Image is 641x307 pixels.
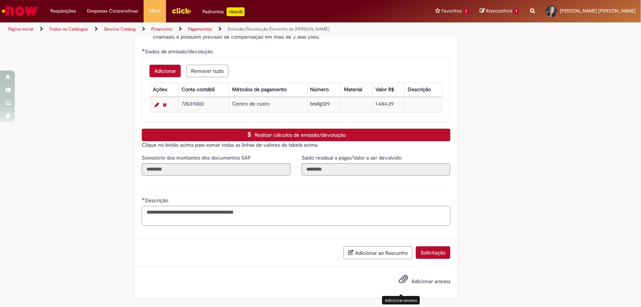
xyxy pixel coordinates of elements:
span: More [149,7,161,15]
a: Rascunhos [480,8,519,15]
th: Material [341,83,372,96]
img: ServiceNow [1,4,39,18]
span: Despesas Corporativas [87,7,138,15]
td: 1.484,29 [372,97,405,112]
div: Adicionar anexos [382,296,420,304]
th: Descrição [405,83,443,96]
div: Padroniza [202,7,245,16]
span: Requisições [50,7,76,15]
a: Remover linha 1 [161,100,169,109]
button: Realizar cálculos de emissão/devolução [142,129,450,141]
th: Métodos de pagamento [229,83,307,96]
span: Obrigatório Preenchido [142,197,145,200]
img: click_logo_yellow_360x200.png [172,5,191,16]
a: Página inicial [8,26,33,32]
label: Somente leitura - Somatório dos montantes dos documentos SAP [142,154,252,161]
p: Clique no botão acima para somar todas as linhas de valores da tabela acima. [142,141,450,149]
th: Valor R$ [372,83,405,96]
span: Adicionar anexos [411,278,450,285]
a: Service Catalog [104,26,136,32]
a: Todos os Catálogos [49,26,88,32]
p: +GenAi [227,7,245,16]
td: Centro de custo [229,97,307,112]
a: Pagamentos [188,26,212,32]
span: 1 [514,8,519,15]
button: Adicionar anexos [397,272,410,289]
button: Add a row for Dados de emissão/devolução [150,65,181,77]
span: Rascunhos [486,7,512,14]
td: 72039002 [178,97,229,112]
span: Obrigatório Preenchido [142,49,145,51]
span: [PERSON_NAME] [PERSON_NAME] [560,8,635,14]
th: Conta contábil [178,83,229,96]
button: Adicionar ao Rascunho [343,246,413,259]
th: Ações [150,83,178,96]
label: Somente leitura - Saldo residual a pagar/Valor a ser devolvido [302,154,403,161]
span: Favoritos [442,7,462,15]
td: brallg229 [307,97,341,112]
input: Saldo residual a pagar/Valor a ser devolvido [302,163,450,176]
span: 1 [464,8,469,15]
button: Remove all rows for Dados de emissão/devolução [186,65,228,77]
ul: Trilhas de página [6,22,422,36]
a: Financeiro [151,26,172,32]
input: Somatório dos montantes dos documentos SAP [142,163,291,176]
a: Editar Linha 1 [153,100,161,109]
a: Emissão/Devolução Encontro de [PERSON_NAME] [228,26,329,32]
span: Dados de emissão/devolução [145,48,215,55]
textarea: Descrição [142,206,450,226]
button: Solicitação [416,246,450,259]
th: Número [307,83,341,96]
span: Descrição [145,197,170,204]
